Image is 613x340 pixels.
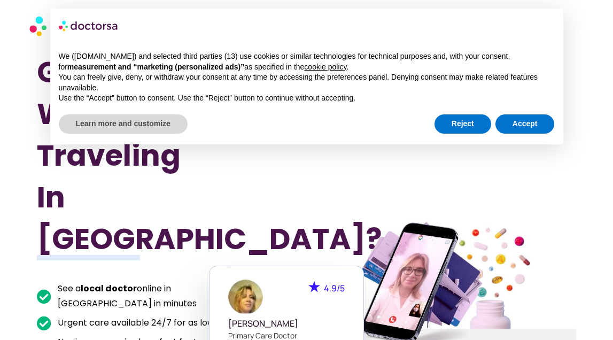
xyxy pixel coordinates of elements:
[59,17,119,34] img: logo
[81,282,137,295] b: local doctor
[495,114,555,134] button: Accept
[324,282,345,294] span: 4.9/5
[59,114,188,134] button: Learn more and customize
[228,319,345,329] h5: [PERSON_NAME]
[59,72,555,93] p: You can freely give, deny, or withdraw your consent at any time by accessing the preferences pane...
[37,51,266,260] h1: Got Sick While Traveling In [GEOGRAPHIC_DATA]?
[59,93,555,104] p: Use the “Accept” button to consent. Use the “Reject” button to continue without accepting.
[434,114,491,134] button: Reject
[55,281,266,311] span: See a online in [GEOGRAPHIC_DATA] in minutes
[304,63,346,71] a: cookie policy
[55,315,263,330] span: Urgent care available 24/7 for as low as 20 Euros
[67,63,244,71] strong: measurement and “marketing (personalized ads)”
[59,51,555,72] p: We ([DOMAIN_NAME]) and selected third parties (13) use cookies or similar technologies for techni...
